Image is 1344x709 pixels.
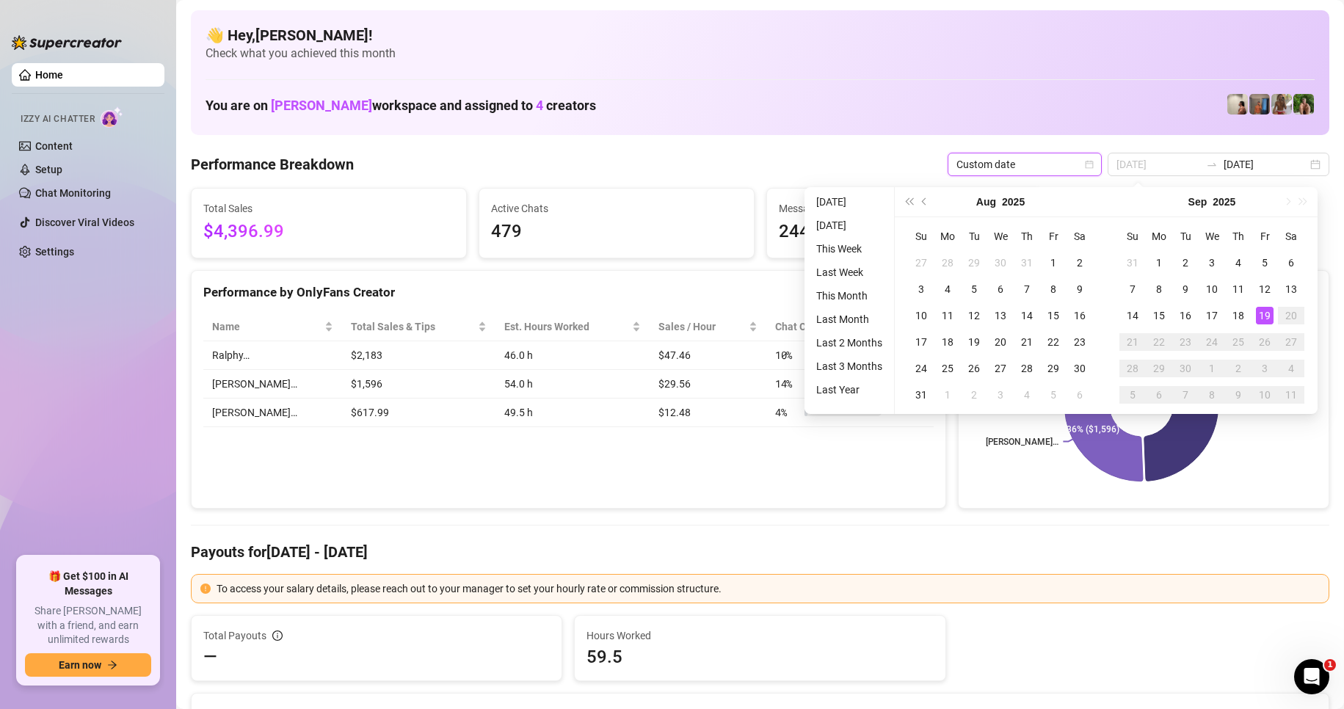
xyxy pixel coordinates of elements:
[1071,307,1089,324] div: 16
[212,319,322,335] span: Name
[1172,382,1199,408] td: 2025-10-07
[1045,307,1062,324] div: 15
[1252,223,1278,250] th: Fr
[965,280,983,298] div: 5
[1172,223,1199,250] th: Tu
[1124,386,1141,404] div: 5
[1199,355,1225,382] td: 2025-10-01
[775,376,799,392] span: 14 %
[1018,360,1036,377] div: 28
[987,276,1014,302] td: 2025-08-06
[1203,307,1221,324] div: 17
[908,382,934,408] td: 2025-08-31
[775,319,913,335] span: Chat Conversion
[912,333,930,351] div: 17
[1071,333,1089,351] div: 23
[1224,156,1307,172] input: End date
[1119,302,1146,329] td: 2025-09-14
[1278,223,1304,250] th: Sa
[59,659,101,671] span: Earn now
[1018,280,1036,298] div: 7
[1067,355,1093,382] td: 2025-08-30
[1188,187,1207,217] button: Choose a month
[35,164,62,175] a: Setup
[495,370,650,399] td: 54.0 h
[1040,329,1067,355] td: 2025-08-22
[939,307,956,324] div: 11
[1150,307,1168,324] div: 15
[987,329,1014,355] td: 2025-08-20
[1199,250,1225,276] td: 2025-09-03
[1293,94,1314,114] img: Nathaniel
[1014,382,1040,408] td: 2025-09-04
[1282,386,1300,404] div: 11
[934,382,961,408] td: 2025-09-01
[191,154,354,175] h4: Performance Breakdown
[1040,276,1067,302] td: 2025-08-08
[650,341,766,370] td: $47.46
[200,583,211,594] span: exclamation-circle
[1018,386,1036,404] div: 4
[1203,254,1221,272] div: 3
[1067,302,1093,329] td: 2025-08-16
[206,98,596,114] h1: You are on workspace and assigned to creators
[1146,329,1172,355] td: 2025-09-22
[1146,355,1172,382] td: 2025-09-29
[961,302,987,329] td: 2025-08-12
[934,329,961,355] td: 2025-08-18
[1203,386,1221,404] div: 8
[1324,659,1336,671] span: 1
[1256,307,1274,324] div: 19
[1229,360,1247,377] div: 2
[1124,333,1141,351] div: 21
[1002,187,1025,217] button: Choose a year
[1229,333,1247,351] div: 25
[810,217,888,234] li: [DATE]
[1071,280,1089,298] div: 9
[1014,250,1040,276] td: 2025-07-31
[1040,250,1067,276] td: 2025-08-01
[1206,159,1218,170] span: swap-right
[1199,223,1225,250] th: We
[203,399,342,427] td: [PERSON_NAME]…
[810,240,888,258] li: This Week
[1040,355,1067,382] td: 2025-08-29
[1206,159,1218,170] span: to
[203,645,217,669] span: —
[1014,302,1040,329] td: 2025-08-14
[1146,276,1172,302] td: 2025-09-08
[25,653,151,677] button: Earn nowarrow-right
[203,341,342,370] td: Ralphy…
[1282,307,1300,324] div: 20
[1177,254,1194,272] div: 2
[934,223,961,250] th: Mo
[1014,276,1040,302] td: 2025-08-07
[934,302,961,329] td: 2025-08-11
[25,604,151,647] span: Share [PERSON_NAME] with a friend, and earn unlimited rewards
[1071,386,1089,404] div: 6
[1045,360,1062,377] div: 29
[35,69,63,81] a: Home
[810,334,888,352] li: Last 2 Months
[342,313,495,341] th: Total Sales & Tips
[1150,386,1168,404] div: 6
[495,399,650,427] td: 49.5 h
[1249,94,1270,114] img: Wayne
[908,223,934,250] th: Su
[987,250,1014,276] td: 2025-07-30
[965,254,983,272] div: 29
[203,200,454,217] span: Total Sales
[1256,254,1274,272] div: 5
[1045,386,1062,404] div: 5
[491,218,742,246] span: 479
[1252,329,1278,355] td: 2025-09-26
[1252,382,1278,408] td: 2025-10-10
[203,628,266,644] span: Total Payouts
[961,382,987,408] td: 2025-09-02
[939,280,956,298] div: 4
[1229,280,1247,298] div: 11
[342,399,495,427] td: $617.99
[939,254,956,272] div: 28
[779,218,1030,246] span: 2449
[1177,333,1194,351] div: 23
